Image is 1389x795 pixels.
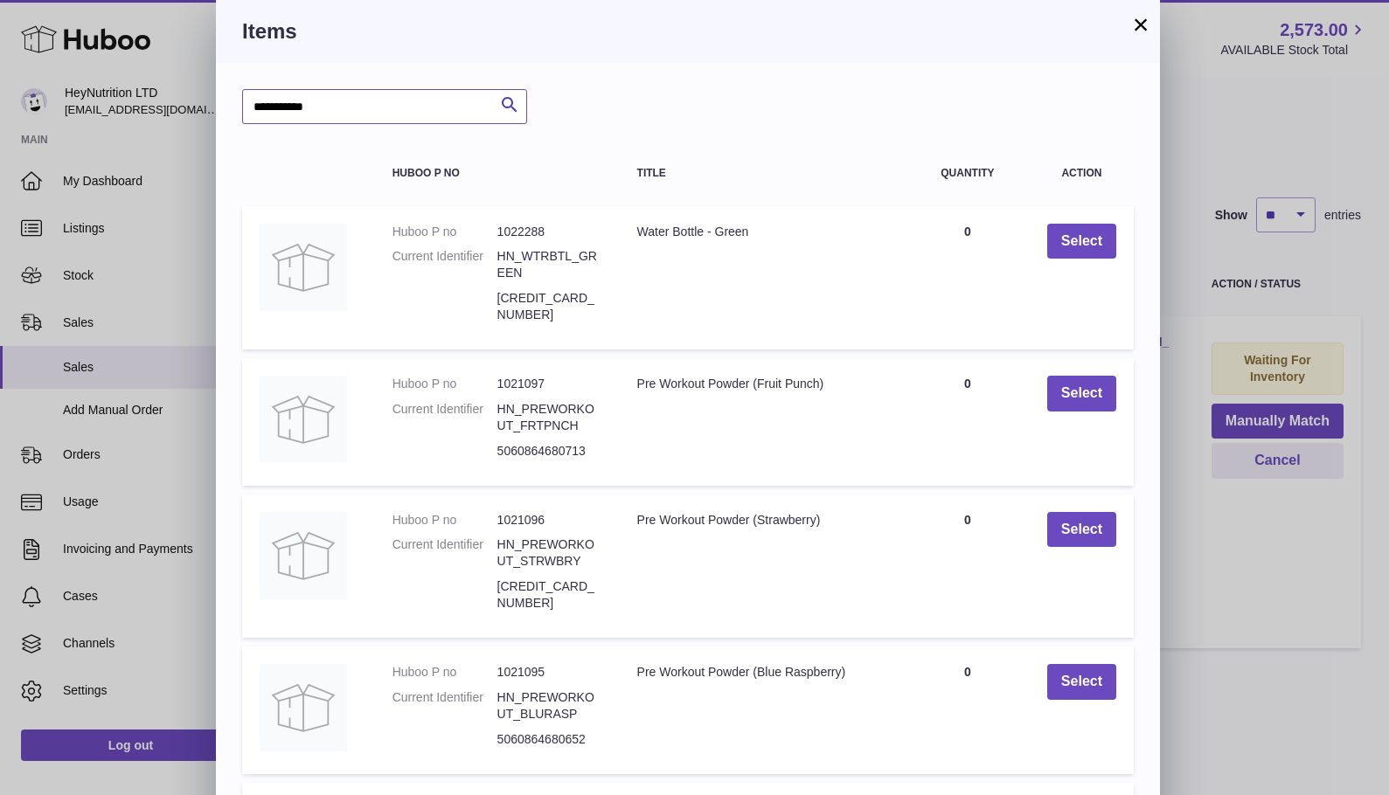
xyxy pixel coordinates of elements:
img: Pre Workout Powder (Blue Raspberry) [260,664,347,751]
dt: Current Identifier [392,248,497,281]
div: Pre Workout Powder (Fruit Punch) [637,376,888,392]
div: Pre Workout Powder (Strawberry) [637,512,888,529]
dd: 1021096 [497,512,602,529]
dd: 1022288 [497,224,602,240]
button: Select [1047,224,1116,259]
dt: Huboo P no [392,512,497,529]
td: 0 [906,358,1030,486]
td: 0 [906,494,1030,638]
dd: 1021095 [497,664,602,681]
dt: Huboo P no [392,376,497,392]
button: × [1130,14,1151,35]
dd: 1021097 [497,376,602,392]
img: Pre Workout Powder (Fruit Punch) [260,376,347,463]
h3: Items [242,17,1134,45]
dd: [CREDIT_CARD_NUMBER] [497,290,602,323]
td: 0 [906,206,1030,349]
dd: HN_PREWORKOUT_FRTPNCH [497,401,602,434]
th: Quantity [906,150,1030,197]
dd: HN_WTRBTL_GREEN [497,248,602,281]
dd: 5060864680713 [497,443,602,460]
img: Pre Workout Powder (Strawberry) [260,512,347,599]
th: Huboo P no [375,150,620,197]
dt: Current Identifier [392,401,497,434]
dd: 5060864680652 [497,731,602,748]
div: Water Bottle - Green [637,224,888,240]
dt: Huboo P no [392,664,497,681]
div: Pre Workout Powder (Blue Raspberry) [637,664,888,681]
dd: HN_PREWORKOUT_STRWBRY [497,536,602,570]
dt: Huboo P no [392,224,497,240]
img: Water Bottle - Green [260,224,347,311]
dd: HN_PREWORKOUT_BLURASP [497,689,602,722]
td: 0 [906,646,1030,774]
button: Select [1047,376,1116,411]
dd: [CREDIT_CARD_NUMBER] [497,578,602,612]
th: Title [620,150,906,197]
dt: Current Identifier [392,689,497,722]
th: Action [1030,150,1134,197]
dt: Current Identifier [392,536,497,570]
button: Select [1047,664,1116,700]
button: Select [1047,512,1116,548]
